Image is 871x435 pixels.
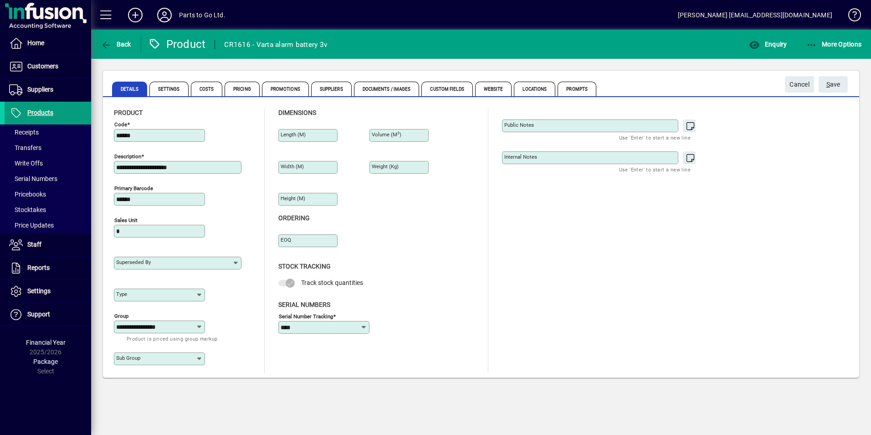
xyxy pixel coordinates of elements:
[148,37,206,52] div: Product
[9,160,43,167] span: Write Offs
[5,217,91,233] a: Price Updates
[27,62,58,70] span: Customers
[421,82,472,96] span: Custom Fields
[112,82,147,96] span: Details
[262,82,309,96] span: Promotions
[150,7,179,23] button: Profile
[114,313,128,319] mat-label: Group
[281,163,304,170] mat-label: Width (m)
[819,76,848,93] button: Save
[278,109,316,116] span: Dimensions
[9,191,46,198] span: Pricebooks
[9,206,46,213] span: Stocktakes
[179,8,225,22] div: Parts to Go Ltd.
[116,355,140,361] mat-label: Sub group
[5,186,91,202] a: Pricebooks
[747,36,789,52] button: Enquiry
[5,124,91,140] a: Receipts
[27,86,53,93] span: Suppliers
[114,185,153,192] mat-label: Primary barcode
[278,214,310,222] span: Ordering
[91,36,141,52] app-page-header-button: Back
[504,154,537,160] mat-label: Internal Notes
[281,237,291,243] mat-label: EOQ
[278,263,331,270] span: Stock Tracking
[5,202,91,217] a: Stocktakes
[504,122,534,128] mat-label: Public Notes
[475,82,512,96] span: Website
[826,81,830,88] span: S
[749,41,787,48] span: Enquiry
[9,175,57,182] span: Serial Numbers
[5,233,91,256] a: Staff
[5,171,91,186] a: Serial Numbers
[191,82,223,96] span: Costs
[27,241,41,248] span: Staff
[619,164,691,175] mat-hint: Use 'Enter' to start a new line
[121,7,150,23] button: Add
[806,41,862,48] span: More Options
[127,333,217,344] mat-hint: Product is priced using group markup
[5,155,91,171] a: Write Offs
[224,37,328,52] div: CR1616 - Varta alarm battery 3v
[841,2,860,31] a: Knowledge Base
[558,82,596,96] span: Prompts
[149,82,189,96] span: Settings
[114,121,127,128] mat-label: Code
[804,36,864,52] button: More Options
[114,153,141,160] mat-label: Description
[27,311,50,318] span: Support
[9,222,54,229] span: Price Updates
[27,39,44,47] span: Home
[372,131,401,138] mat-label: Volume (m )
[5,280,91,303] a: Settings
[5,32,91,55] a: Home
[397,131,400,135] sup: 3
[514,82,555,96] span: Locations
[27,264,50,271] span: Reports
[27,287,51,295] span: Settings
[372,163,399,170] mat-label: Weight (Kg)
[116,291,127,297] mat-label: Type
[281,131,306,138] mat-label: Length (m)
[26,339,66,346] span: Financial Year
[311,82,352,96] span: Suppliers
[5,257,91,280] a: Reports
[354,82,420,96] span: Documents / Images
[116,259,151,265] mat-label: Superseded by
[678,8,832,22] div: [PERSON_NAME] [EMAIL_ADDRESS][DOMAIN_NAME]
[33,358,58,365] span: Package
[826,77,840,92] span: ave
[279,313,333,319] mat-label: Serial Number tracking
[5,140,91,155] a: Transfers
[114,217,138,223] mat-label: Sales unit
[278,301,330,308] span: Serial Numbers
[5,303,91,326] a: Support
[9,129,39,136] span: Receipts
[301,279,363,286] span: Track stock quantities
[5,78,91,101] a: Suppliers
[619,132,691,143] mat-hint: Use 'Enter' to start a new line
[281,195,305,202] mat-label: Height (m)
[225,82,260,96] span: Pricing
[785,76,814,93] button: Cancel
[27,109,53,116] span: Products
[101,41,131,48] span: Back
[789,77,810,92] span: Cancel
[114,109,143,116] span: Product
[9,144,41,151] span: Transfers
[5,55,91,78] a: Customers
[98,36,133,52] button: Back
